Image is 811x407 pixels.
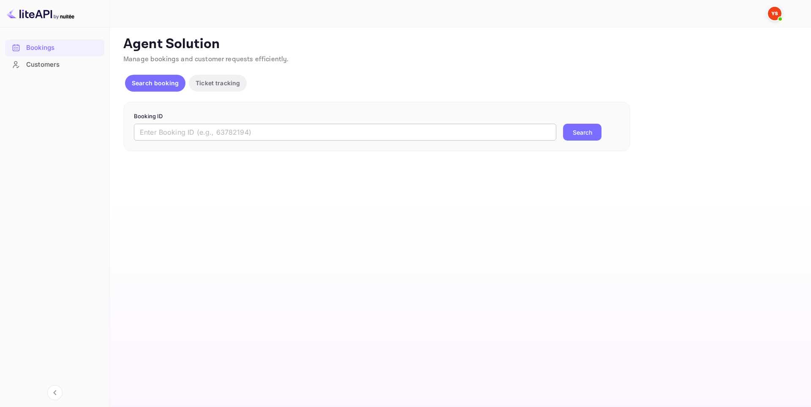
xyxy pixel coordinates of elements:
[5,57,104,72] a: Customers
[134,124,556,141] input: Enter Booking ID (e.g., 63782194)
[196,79,240,87] p: Ticket tracking
[5,57,104,73] div: Customers
[26,60,100,70] div: Customers
[132,79,179,87] p: Search booking
[123,55,289,64] span: Manage bookings and customer requests efficiently.
[5,40,104,55] a: Bookings
[768,7,781,20] img: Yandex Support
[563,124,601,141] button: Search
[134,112,620,121] p: Booking ID
[7,7,74,20] img: LiteAPI logo
[26,43,100,53] div: Bookings
[47,385,63,400] button: Collapse navigation
[5,40,104,56] div: Bookings
[123,36,796,53] p: Agent Solution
